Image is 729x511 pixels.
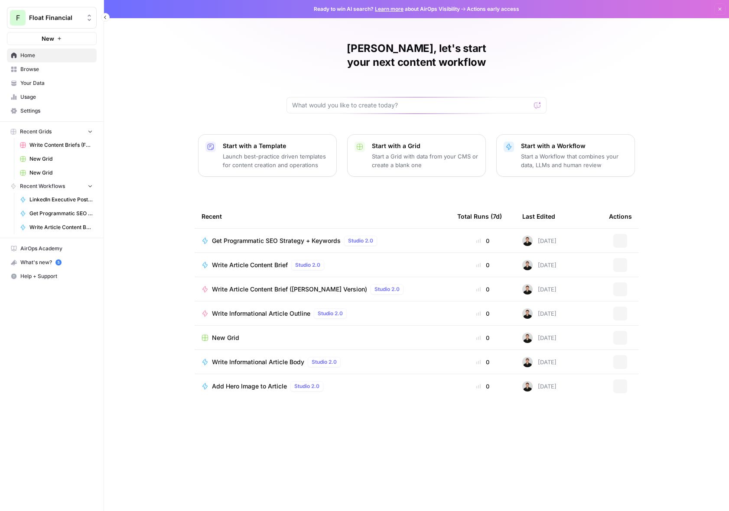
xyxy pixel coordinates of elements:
[457,333,508,342] div: 0
[57,260,59,265] text: 5
[223,152,329,169] p: Launch best-practice driven templates for content creation and operations
[347,134,486,177] button: Start with a GridStart a Grid with data from your CMS or create a blank one
[312,358,337,366] span: Studio 2.0
[457,309,508,318] div: 0
[202,308,443,319] a: Write Informational Article OutlineStudio 2.0
[348,237,373,245] span: Studio 2.0
[7,125,97,138] button: Recent Grids
[212,333,239,342] span: New Grid
[522,333,533,343] img: bxpkfgnqo3vhf8n1s42yhfai0el9
[20,245,93,252] span: AirOps Academy
[202,357,443,367] a: Write Informational Article BodyStudio 2.0
[202,333,443,342] a: New Grid
[522,260,533,270] img: bxpkfgnqo3vhf8n1s42yhfai0el9
[372,152,478,169] p: Start a Grid with data from your CMS or create a blank one
[29,169,93,177] span: New Grid
[7,7,97,29] button: Workspace: Float Financial
[20,107,93,115] span: Settings
[16,13,20,23] span: F
[522,381,557,391] div: [DATE]
[20,79,93,87] span: Your Data
[457,358,508,366] div: 0
[7,90,97,104] a: Usage
[292,101,530,110] input: What would you like to create today?
[20,52,93,59] span: Home
[7,242,97,255] a: AirOps Academy
[29,223,93,231] span: Write Article Content Brief
[212,236,341,245] span: Get Programmatic SEO Strategy + Keywords
[198,134,337,177] button: Start with a TemplateLaunch best-practice driven templates for content creation and operations
[522,333,557,343] div: [DATE]
[457,204,502,228] div: Total Runs (7d)
[29,141,93,149] span: Write Content Briefs (For [PERSON_NAME] to Use)
[20,128,52,136] span: Recent Grids
[374,285,400,293] span: Studio 2.0
[16,166,97,180] a: New Grid
[20,65,93,73] span: Browse
[7,269,97,283] button: Help + Support
[202,236,443,246] a: Get Programmatic SEO Strategy + KeywordsStudio 2.0
[522,284,533,294] img: bxpkfgnqo3vhf8n1s42yhfai0el9
[7,256,96,269] div: What's new?
[7,49,97,62] a: Home
[212,261,288,269] span: Write Article Content Brief
[295,261,320,269] span: Studio 2.0
[7,180,97,193] button: Recent Workflows
[609,204,632,228] div: Actions
[16,152,97,166] a: New Grid
[29,196,93,204] span: LinkedIn Executive Posts - [PERSON_NAME]
[522,357,533,367] img: bxpkfgnqo3vhf8n1s42yhfai0el9
[16,138,97,152] a: Write Content Briefs (For [PERSON_NAME] to Use)
[202,260,443,270] a: Write Article Content BriefStudio 2.0
[20,93,93,101] span: Usage
[457,236,508,245] div: 0
[372,142,478,150] p: Start with a Grid
[212,309,310,318] span: Write Informational Article Outline
[457,382,508,391] div: 0
[457,261,508,269] div: 0
[202,381,443,391] a: Add Hero Image to ArticleStudio 2.0
[7,32,97,45] button: New
[7,62,97,76] a: Browse
[522,260,557,270] div: [DATE]
[55,259,62,265] a: 5
[318,310,343,317] span: Studio 2.0
[223,142,329,150] p: Start with a Template
[42,34,54,43] span: New
[522,284,557,294] div: [DATE]
[522,381,533,391] img: bxpkfgnqo3vhf8n1s42yhfai0el9
[375,6,404,12] a: Learn more
[457,285,508,294] div: 0
[286,42,547,69] h1: [PERSON_NAME], let's start your next content workflow
[496,134,635,177] button: Start with a WorkflowStart a Workflow that combines your data, LLMs and human review
[202,284,443,294] a: Write Article Content Brief ([PERSON_NAME] Version)Studio 2.0
[7,76,97,90] a: Your Data
[294,382,319,390] span: Studio 2.0
[521,142,628,150] p: Start with a Workflow
[16,193,97,207] a: LinkedIn Executive Posts - [PERSON_NAME]
[29,155,93,163] span: New Grid
[522,236,533,246] img: bxpkfgnqo3vhf8n1s42yhfai0el9
[522,204,555,228] div: Last Edited
[20,182,65,190] span: Recent Workflows
[314,5,460,13] span: Ready to win AI search? about AirOps Visibility
[16,220,97,234] a: Write Article Content Brief
[522,236,557,246] div: [DATE]
[29,210,93,217] span: Get Programmatic SEO Strategy + Keywords
[467,5,519,13] span: Actions early access
[20,272,93,280] span: Help + Support
[522,308,557,319] div: [DATE]
[212,382,287,391] span: Add Hero Image to Article
[522,357,557,367] div: [DATE]
[7,255,97,269] button: What's new? 5
[16,207,97,220] a: Get Programmatic SEO Strategy + Keywords
[202,204,443,228] div: Recent
[29,13,81,22] span: Float Financial
[522,308,533,319] img: bxpkfgnqo3vhf8n1s42yhfai0el9
[7,104,97,118] a: Settings
[521,152,628,169] p: Start a Workflow that combines your data, LLMs and human review
[212,285,367,294] span: Write Article Content Brief ([PERSON_NAME] Version)
[212,358,304,366] span: Write Informational Article Body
